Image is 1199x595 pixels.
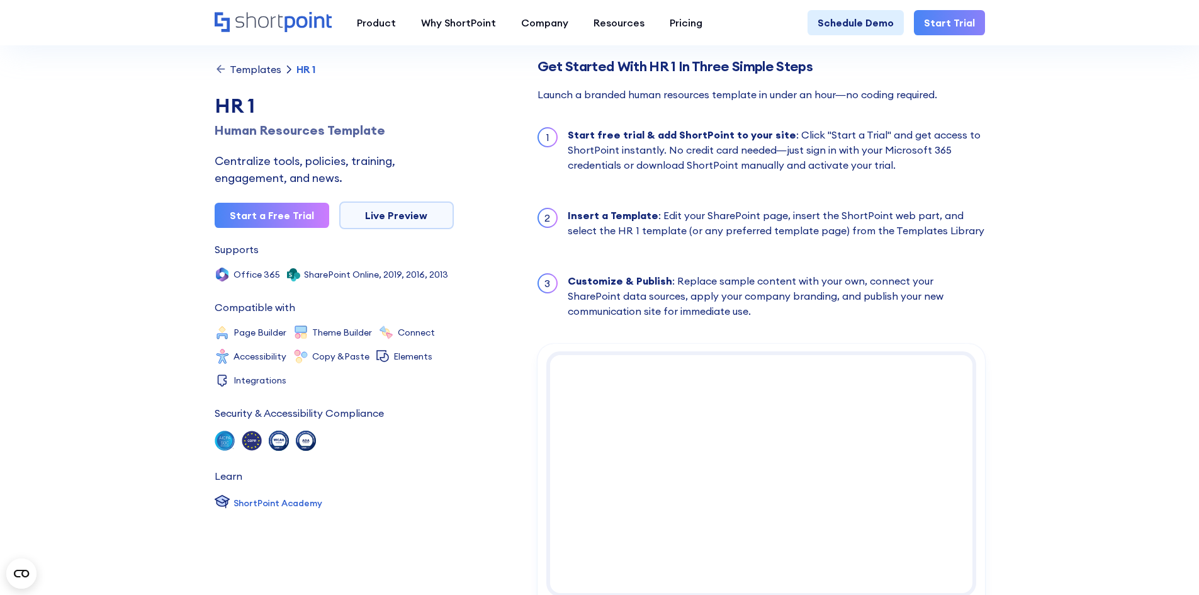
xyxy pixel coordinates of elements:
[215,63,281,76] a: Templates
[312,352,369,361] div: Copy &Paste
[594,15,645,30] div: Resources
[538,59,985,74] h2: Get Started With HR 1 In Three Simple Steps
[568,127,985,173] div: : Click "Start a Trial" and get access to ShortPoint instantly. No credit card needed—just sign i...
[539,275,556,292] div: 3
[670,15,702,30] div: Pricing
[215,408,384,418] div: Security & Accessibility Compliance
[234,376,286,385] div: Integrations
[581,10,657,35] a: Resources
[6,558,37,589] button: Open CMP widget
[509,10,581,35] a: Company
[421,15,496,30] div: Why ShortPoint
[398,328,435,337] div: Connect
[1136,535,1199,595] iframe: Chat Widget
[568,209,658,222] strong: Insert a Template
[234,328,286,337] div: Page Builder
[521,15,568,30] div: Company
[568,128,796,141] strong: Start free trial & add ShortPoint to your site
[215,12,332,33] a: Home
[344,10,408,35] a: Product
[215,244,259,254] div: Supports
[230,64,281,74] div: Templates
[215,431,235,451] img: soc 2
[215,494,322,513] a: ShortPoint Academy
[357,15,396,30] div: Product
[215,152,454,186] div: Centralize tools, policies, training, engagement, and news.
[215,121,454,140] h1: Human Resources Template
[539,209,556,227] div: 2
[568,208,985,238] div: : Edit your SharePoint page, insert the ShortPoint web part, and select the HR 1 template (or any...
[234,270,280,279] div: Office 365
[408,10,509,35] a: Why ShortPoint
[215,302,295,312] div: Compatible with
[234,352,286,361] div: Accessibility
[215,91,454,121] div: HR 1
[808,10,904,35] a: Schedule Demo
[296,64,315,74] div: HR 1
[914,10,985,35] a: Start Trial
[339,201,454,229] a: Live Preview
[568,275,672,287] strong: Customize & Publish
[568,273,985,319] div: : Replace sample content with your own, connect your SharePoint data sources, apply your company ...
[234,497,322,510] div: ShortPoint Academy
[550,355,972,593] iframe: How to use ShortPoint templates
[657,10,715,35] a: Pricing
[539,128,556,146] div: 1
[538,87,985,102] div: Launch a branded human resources template in under an hour—no coding required.
[215,471,242,481] div: Learn
[215,203,329,228] a: Start a Free Trial
[312,328,372,337] div: Theme Builder
[393,352,432,361] div: Elements
[304,270,448,279] div: SharePoint Online, 2019, 2016, 2013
